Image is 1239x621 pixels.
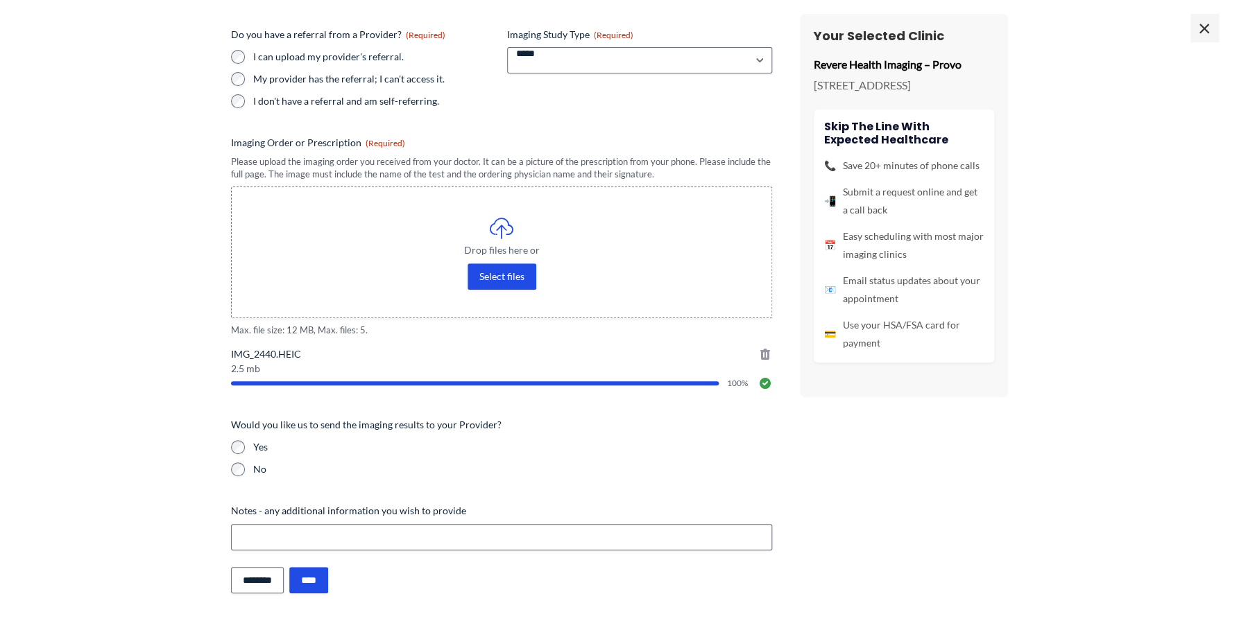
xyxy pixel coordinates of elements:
[231,28,445,42] legend: Do you have a referral from a Provider?
[406,30,445,40] span: (Required)
[824,281,836,299] span: 📧
[253,440,772,454] label: Yes
[231,155,772,181] div: Please upload the imaging order you received from your doctor. It can be a picture of the prescri...
[824,316,984,352] li: Use your HSA/FSA card for payment
[824,157,984,175] li: Save 20+ minutes of phone calls
[253,72,496,86] label: My provider has the referral; I can't access it.
[253,462,772,476] label: No
[824,272,984,308] li: Email status updates about your appointment
[366,138,405,148] span: (Required)
[824,120,984,146] h4: Skip the line with Expected Healthcare
[231,504,772,518] label: Notes - any additional information you wish to provide
[824,192,836,210] span: 📲
[231,136,772,150] label: Imaging Order or Prescription
[259,245,744,255] span: Drop files here or
[814,75,994,96] p: [STREET_ADDRESS]
[253,50,496,64] label: I can upload my provider's referral.
[824,236,836,254] span: 📅
[507,28,772,42] label: Imaging Study Type
[824,183,984,219] li: Submit a request online and get a call back
[1190,14,1218,42] span: ×
[727,379,750,387] span: 100%
[253,94,496,108] label: I don't have a referral and am self-referring.
[814,28,994,44] h3: Your Selected Clinic
[468,263,536,290] button: select files, imaging order or prescription(required)
[814,54,994,75] p: Revere Health Imaging – Provo
[594,30,633,40] span: (Required)
[231,324,772,337] span: Max. file size: 12 MB, Max. files: 5.
[824,325,836,343] span: 💳
[824,227,984,263] li: Easy scheduling with most major imaging clinics
[231,418,502,432] legend: Would you like us to send the imaging results to your Provider?
[231,364,772,374] span: 2.5 mb
[824,157,836,175] span: 📞
[231,347,772,361] span: IMG_2440.HEIC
